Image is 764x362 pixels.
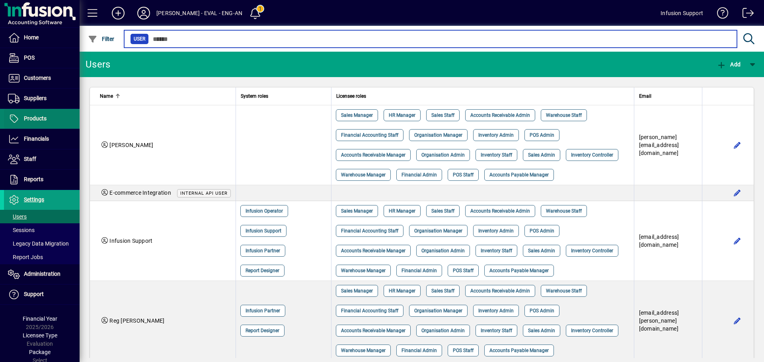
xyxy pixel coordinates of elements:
[421,151,465,159] span: Organisation Admin
[571,327,613,335] span: Inventory Controller
[489,171,549,179] span: Accounts Payable Manager
[414,131,462,139] span: Organisation Manager
[23,316,57,322] span: Financial Year
[731,234,744,247] button: Edit
[530,227,554,235] span: POS Admin
[4,237,80,250] a: Legacy Data Migration
[401,171,437,179] span: Financial Admin
[528,327,555,335] span: Sales Admin
[341,151,405,159] span: Accounts Receivable Manager
[4,28,80,48] a: Home
[8,240,69,247] span: Legacy Data Migration
[431,111,454,119] span: Sales Staff
[489,347,549,354] span: Accounts Payable Manager
[24,54,35,61] span: POS
[4,48,80,68] a: POS
[489,267,549,275] span: Accounts Payable Manager
[156,7,242,19] div: [PERSON_NAME] - EVAL - ENG-AN
[4,170,80,190] a: Reports
[528,151,555,159] span: Sales Admin
[731,187,744,199] button: Edit
[717,61,741,68] span: Add
[8,213,27,220] span: Users
[336,92,366,101] span: Licensee roles
[246,307,280,315] span: Infusion Partner
[88,36,115,42] span: Filter
[431,287,454,295] span: Sales Staff
[639,234,679,248] span: [EMAIL_ADDRESS][DOMAIN_NAME]
[546,287,582,295] span: Warehouse Staff
[134,35,145,43] span: User
[241,92,268,101] span: System roles
[341,307,398,315] span: Financial Accounting Staff
[341,207,373,215] span: Sales Manager
[246,267,279,275] span: Report Designer
[341,131,398,139] span: Financial Accounting Staff
[470,207,530,215] span: Accounts Receivable Admin
[639,92,651,101] span: Email
[4,109,80,129] a: Products
[105,6,131,20] button: Add
[571,151,613,159] span: Inventory Controller
[546,207,582,215] span: Warehouse Staff
[481,247,512,255] span: Inventory Staff
[389,207,415,215] span: HR Manager
[715,57,743,72] button: Add
[478,307,514,315] span: Inventory Admin
[478,131,514,139] span: Inventory Admin
[711,2,729,27] a: Knowledge Base
[4,129,80,149] a: Financials
[8,254,43,260] span: Report Jobs
[24,95,47,101] span: Suppliers
[421,327,465,335] span: Organisation Admin
[4,149,80,169] a: Staff
[401,347,437,354] span: Financial Admin
[4,68,80,88] a: Customers
[24,156,36,162] span: Staff
[478,227,514,235] span: Inventory Admin
[4,285,80,304] a: Support
[4,250,80,264] a: Report Jobs
[86,32,117,46] button: Filter
[341,327,405,335] span: Accounts Receivable Manager
[639,310,679,332] span: [EMAIL_ADDRESS][PERSON_NAME][DOMAIN_NAME]
[8,227,35,233] span: Sessions
[528,247,555,255] span: Sales Admin
[4,89,80,108] a: Suppliers
[731,314,744,327] button: Edit
[246,247,280,255] span: Infusion Partner
[24,136,49,142] span: Financials
[109,317,164,324] span: Reg [PERSON_NAME]
[24,271,60,277] span: Administration
[530,307,554,315] span: POS Admin
[341,171,386,179] span: Warehouse Manager
[737,2,754,27] a: Logout
[341,287,373,295] span: Sales Manager
[100,92,113,101] span: Name
[571,247,613,255] span: Inventory Controller
[639,134,679,156] span: [PERSON_NAME][EMAIL_ADDRESS][DOMAIN_NAME]
[29,349,51,355] span: Package
[341,111,373,119] span: Sales Manager
[246,207,283,215] span: Infusion Operator
[453,171,474,179] span: POS Staff
[24,196,44,203] span: Settings
[453,267,474,275] span: POS Staff
[246,227,281,235] span: Infusion Support
[341,227,398,235] span: Financial Accounting Staff
[470,111,530,119] span: Accounts Receivable Admin
[109,190,171,196] span: E-commerce Integration
[414,227,462,235] span: Organisation Manager
[100,92,231,101] div: Name
[180,191,228,196] span: Internal API user
[481,151,512,159] span: Inventory Staff
[24,34,39,41] span: Home
[431,207,454,215] span: Sales Staff
[131,6,156,20] button: Profile
[86,58,119,71] div: Users
[109,142,153,148] span: [PERSON_NAME]
[389,287,415,295] span: HR Manager
[453,347,474,354] span: POS Staff
[4,210,80,223] a: Users
[24,176,43,182] span: Reports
